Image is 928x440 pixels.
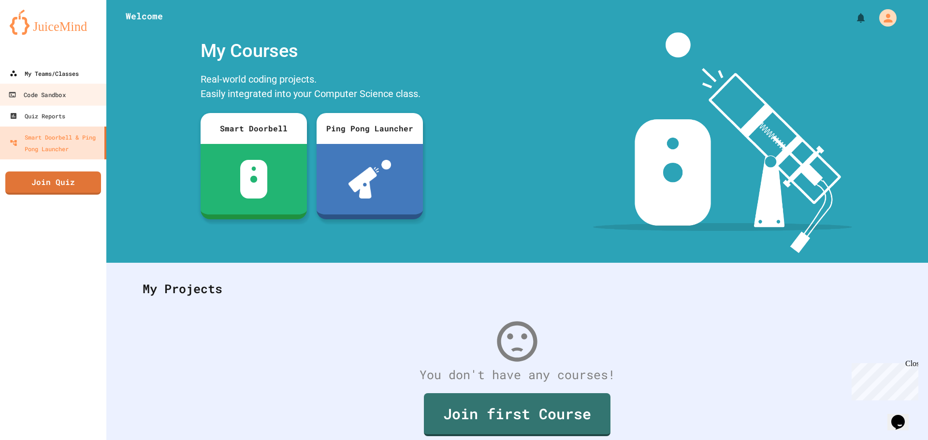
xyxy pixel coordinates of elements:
[240,160,268,199] img: sdb-white.svg
[196,32,428,70] div: My Courses
[201,113,307,144] div: Smart Doorbell
[10,68,79,79] div: My Teams/Classes
[887,401,918,430] iframe: chat widget
[317,113,423,144] div: Ping Pong Launcher
[10,110,65,122] div: Quiz Reports
[4,4,67,61] div: Chat with us now!Close
[8,89,65,101] div: Code Sandbox
[869,7,899,29] div: My Account
[133,366,901,384] div: You don't have any courses!
[848,359,918,400] iframe: chat widget
[133,270,901,308] div: My Projects
[348,160,391,199] img: ppl-with-ball.png
[837,10,869,26] div: My Notifications
[10,131,101,155] div: Smart Doorbell & Ping Pong Launcher
[424,393,610,436] a: Join first Course
[196,70,428,106] div: Real-world coding projects. Easily integrated into your Computer Science class.
[5,171,101,195] a: Join Quiz
[10,10,97,35] img: logo-orange.svg
[593,32,852,253] img: banner-image-my-projects.png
